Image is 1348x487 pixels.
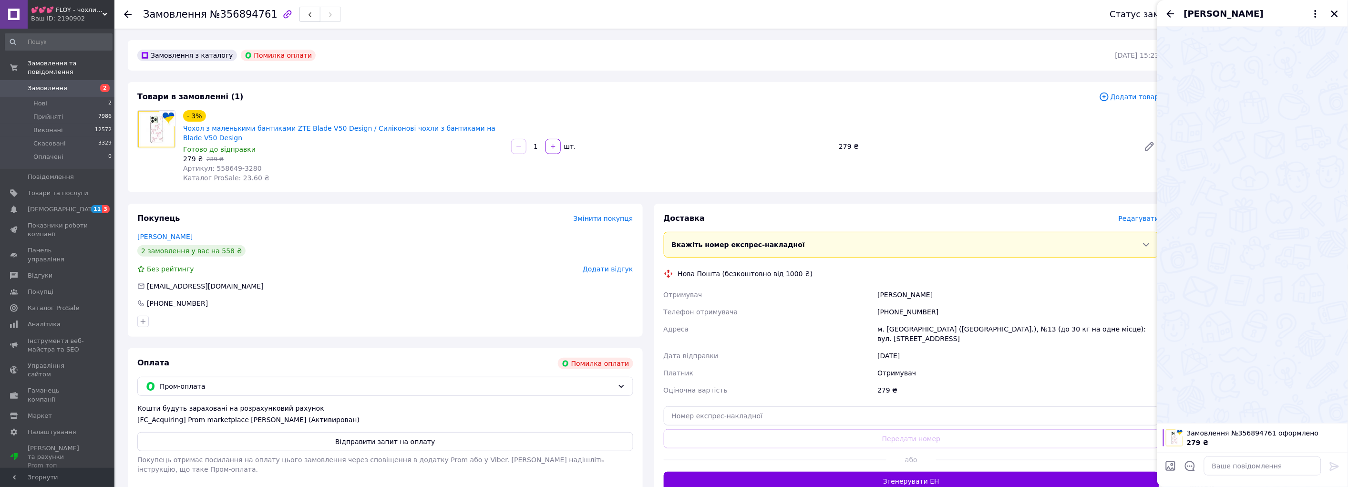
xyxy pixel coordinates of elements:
div: м. [GEOGRAPHIC_DATA] ([GEOGRAPHIC_DATA].), №13 (до 30 кг на одне місце): вул. [STREET_ADDRESS] [875,321,1161,347]
span: Додати товар [1099,92,1159,102]
div: [PHONE_NUMBER] [146,299,209,308]
div: Помилка оплати [558,358,633,369]
span: 3329 [98,139,112,148]
span: Доставка [664,214,705,223]
span: Редагувати [1119,215,1159,222]
span: Скасовані [33,139,66,148]
button: Відправити запит на оплату [137,432,633,451]
span: Дата відправки [664,352,719,360]
span: Замовлення та повідомлення [28,59,114,76]
button: Назад [1165,8,1176,20]
span: 279 ₴ [183,155,203,163]
div: - 3% [183,110,206,122]
span: Відгуки [28,271,52,280]
a: [PERSON_NAME] [137,233,193,240]
div: Кошти будуть зараховані на розрахунковий рахунок [137,404,633,425]
div: шт. [562,142,577,151]
span: Оплата [137,358,169,367]
span: Пром-оплата [160,381,614,392]
span: Гаманець компанії [28,386,88,404]
div: [FC_Acquiring] Prom marketplace [PERSON_NAME] (Активирован) [137,415,633,425]
button: Відкрити шаблони відповідей [1184,460,1196,472]
span: 3 [102,205,110,213]
span: Вкажіть номер експрес-накладної [672,241,805,249]
span: Телефон отримувача [664,308,738,316]
img: 6730073127_w100_h100_chehol-s-malenkimi.jpg [1166,429,1183,446]
div: Помилка оплати [241,50,316,61]
div: 279 ₴ [835,140,1136,153]
span: Додати відгук [583,265,633,273]
span: 12572 [95,126,112,135]
span: Маркет [28,412,52,420]
span: Виконані [33,126,63,135]
button: [PERSON_NAME] [1184,8,1321,20]
span: Покупець [137,214,180,223]
span: [PERSON_NAME] та рахунки [28,444,88,470]
div: Ваш ID: 2190902 [31,14,114,23]
span: Замовлення №356894761 оформлено [1187,428,1342,438]
span: Прийняті [33,113,63,121]
div: Отримувач [875,364,1161,382]
span: Готово до відправки [183,145,256,153]
time: [DATE] 15:23 [1115,52,1159,59]
span: Каталог ProSale: 23.60 ₴ [183,174,269,182]
span: Оціночна вартість [664,386,728,394]
span: Платник [664,369,694,377]
span: Повідомлення [28,173,74,181]
a: Чохол з маленькими бантиками ZTE Blade V50 Design / Силіконові чохли з бантиками на Blade V50 Design [183,124,495,142]
span: [PERSON_NAME] [1184,8,1264,20]
span: Замовлення [28,84,67,93]
span: 7986 [98,113,112,121]
span: [EMAIL_ADDRESS][DOMAIN_NAME] [147,282,264,290]
span: Каталог ProSale [28,304,79,312]
input: Номер експрес-накладної [664,406,1160,425]
span: Нові [33,99,47,108]
img: Чохол з маленькими бантиками ZTE Blade V50 Design / Силіконові чохли з бантиками на Blade V50 Design [138,111,175,148]
span: Панель управління [28,246,88,263]
span: 💕💕💕 FLOY - чохли для мобільних телефонів [31,6,103,14]
span: Товари та послуги [28,189,88,197]
span: 2 [100,84,110,92]
span: Без рейтингу [147,265,194,273]
div: [DATE] [875,347,1161,364]
span: №356894761 [210,9,278,20]
span: Управління сайтом [28,362,88,379]
span: Замовлення [143,9,207,20]
div: Prom топ [28,461,88,470]
span: [DEMOGRAPHIC_DATA] [28,205,98,214]
span: Отримувач [664,291,702,299]
div: Повернутися назад [124,10,132,19]
span: Інструменти веб-майстра та SEO [28,337,88,354]
span: Налаштування [28,428,76,436]
span: Змінити покупця [574,215,633,222]
span: 2 [108,99,112,108]
span: Адреса [664,325,689,333]
span: 289 ₴ [206,156,224,163]
div: Замовлення з каталогу [137,50,237,61]
span: 279 ₴ [1187,439,1209,446]
span: Показники роботи компанії [28,221,88,238]
div: 2 замовлення у вас на 558 ₴ [137,245,246,257]
span: Оплачені [33,153,63,161]
span: Аналітика [28,320,61,329]
span: Покупці [28,288,53,296]
div: Нова Пошта (безкоштовно від 1000 ₴) [676,269,815,279]
span: 0 [108,153,112,161]
a: Редагувати [1140,137,1159,156]
div: [PERSON_NAME] [875,286,1161,303]
div: [PHONE_NUMBER] [875,303,1161,321]
div: 279 ₴ [875,382,1161,399]
span: Артикул: 558649-3280 [183,165,262,172]
input: Пошук [5,33,113,51]
span: або [886,455,936,465]
span: Товари в замовленні (1) [137,92,244,101]
button: Закрити [1329,8,1340,20]
span: 11 [91,205,102,213]
span: Покупець отримає посилання на оплату цього замовлення через сповіщення в додатку Prom або у Viber... [137,456,604,473]
div: Статус замовлення [1110,10,1198,19]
